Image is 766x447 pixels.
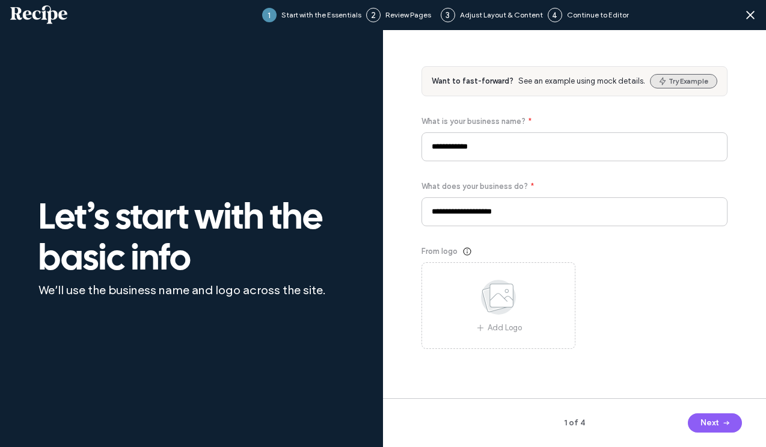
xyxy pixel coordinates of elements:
span: Help [28,8,52,19]
button: Next [688,413,742,433]
span: Add Logo [488,322,522,334]
div: 4 [548,8,562,22]
div: 3 [441,8,455,22]
span: Want to fast-forward? [432,75,513,87]
span: Review Pages [385,10,436,20]
span: Let’s start with the basic info [38,196,345,277]
span: Adjust Layout & Content [460,10,543,20]
div: 2 [366,8,381,22]
div: 1 [262,8,277,22]
span: 1 of 4 [524,417,625,429]
span: Start with the Essentials [281,10,361,20]
span: From logo [421,245,458,257]
span: We’ll use the business name and logo across the site. [38,282,345,298]
span: Continue to Editor [567,10,629,20]
span: See an example using mock details. [518,75,645,87]
span: What does your business do? [421,180,528,193]
span: What is your business name? [421,116,525,128]
button: Try Example [650,74,717,88]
